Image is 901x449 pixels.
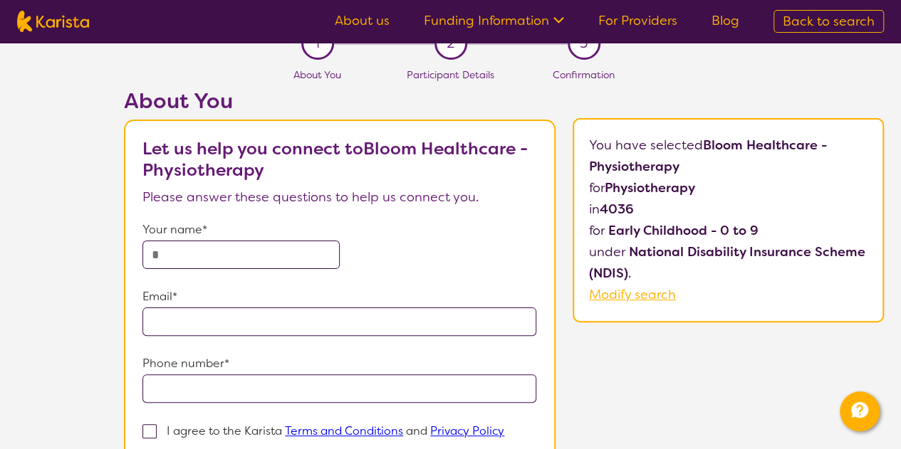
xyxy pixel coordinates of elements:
p: Phone number* [142,353,536,374]
span: 2 [447,33,454,54]
p: for [589,177,868,199]
p: Email* [142,286,536,307]
p: You have selected [589,134,868,305]
b: National Disability Insurance Scheme (NDIS) [589,243,865,282]
a: Modify search [589,286,676,303]
span: Back to search [783,13,875,30]
h2: About You [124,88,556,114]
p: under . [589,241,868,284]
b: Let us help you connect to Bloom Healthcare - Physiotherapy [142,137,528,181]
span: Participant Details [407,68,494,81]
p: in [589,199,868,220]
b: Bloom Healthcare - Physiotherapy [589,137,827,175]
a: About us [335,12,390,29]
b: Early Childhood - 0 to 9 [608,222,759,239]
a: Blog [712,12,739,29]
span: 1 [315,33,320,54]
p: I agree to the Karista and [167,423,504,438]
a: Terms and Conditions [285,423,403,438]
a: Back to search [774,10,884,33]
span: About You [293,68,341,81]
span: 3 [580,33,588,54]
p: Please answer these questions to help us connect you. [142,186,536,208]
a: Privacy Policy [430,423,504,438]
p: for [589,220,868,241]
img: Karista logo [17,11,89,32]
a: Funding Information [424,12,564,29]
b: 4036 [600,201,634,218]
a: For Providers [598,12,677,29]
p: Your name* [142,219,536,241]
button: Channel Menu [840,391,880,431]
span: Confirmation [553,68,615,81]
b: Physiotherapy [605,179,695,196]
